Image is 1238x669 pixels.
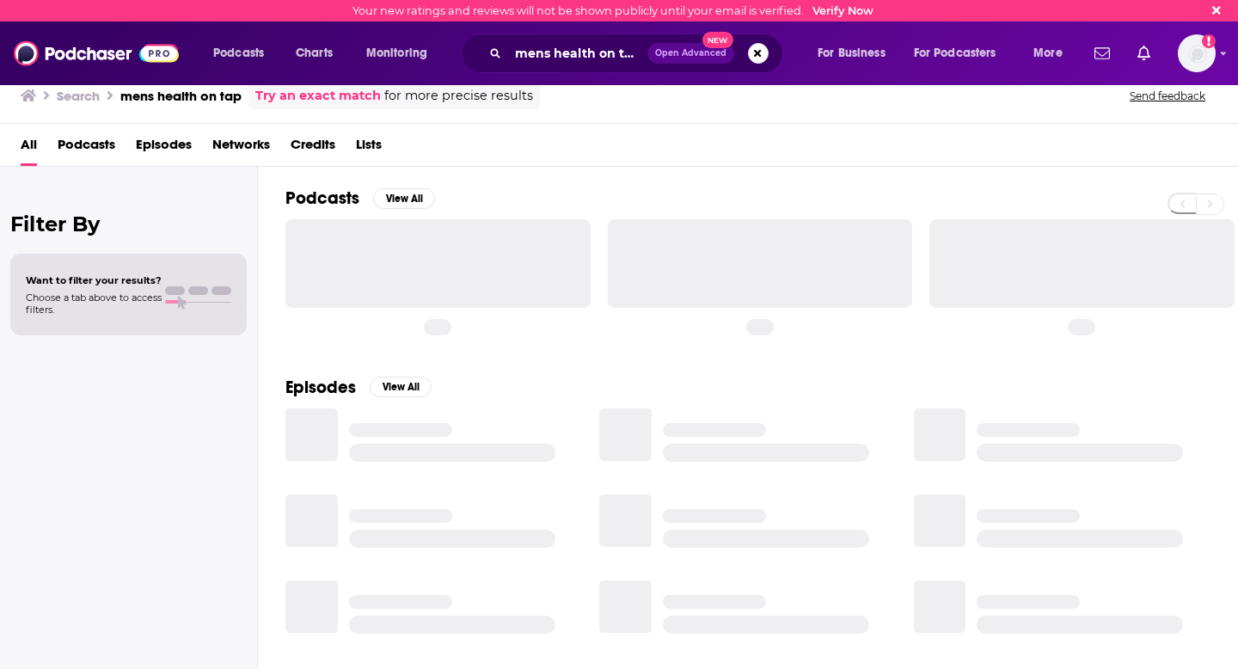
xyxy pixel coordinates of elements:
button: View All [373,188,435,209]
span: More [1033,41,1063,65]
input: Search podcasts, credits, & more... [508,40,647,67]
a: Show notifications dropdown [1131,39,1157,68]
button: open menu [201,40,286,67]
h3: mens health on tap [120,88,242,104]
div: Search podcasts, credits, & more... [477,34,800,73]
button: open menu [903,40,1021,67]
button: open menu [1021,40,1084,67]
a: PodcastsView All [285,187,435,209]
h2: Podcasts [285,187,359,209]
img: Podchaser - Follow, Share and Rate Podcasts [14,37,179,70]
a: Verify Now [812,4,873,17]
a: Networks [212,131,270,166]
span: for more precise results [384,86,533,106]
a: Try an exact match [255,86,381,106]
button: Send feedback [1125,89,1210,103]
h3: Search [57,88,100,104]
button: Open AdvancedNew [647,43,734,64]
h2: Filter By [10,212,247,236]
a: All [21,131,37,166]
span: Charts [296,41,333,65]
button: open menu [354,40,450,67]
a: Episodes [136,131,192,166]
span: New [702,32,733,48]
button: View All [370,377,432,397]
span: Open Advanced [655,49,726,58]
span: Monitoring [366,41,427,65]
a: Charts [285,40,343,67]
a: EpisodesView All [285,377,432,398]
span: Want to filter your results? [26,274,162,286]
button: Show profile menu [1178,34,1216,72]
span: Choose a tab above to access filters. [26,292,162,316]
a: Lists [356,131,382,166]
a: Show notifications dropdown [1088,39,1117,68]
span: Podcasts [213,41,264,65]
svg: Email not verified [1202,34,1216,48]
img: User Profile [1178,34,1216,72]
h2: Episodes [285,377,356,398]
a: Credits [291,131,335,166]
span: For Podcasters [914,41,996,65]
span: Logged in as lucyneubeck [1178,34,1216,72]
button: open menu [806,40,907,67]
span: For Business [818,41,886,65]
div: Your new ratings and reviews will not be shown publicly until your email is verified. [352,4,873,17]
a: Podcasts [58,131,115,166]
